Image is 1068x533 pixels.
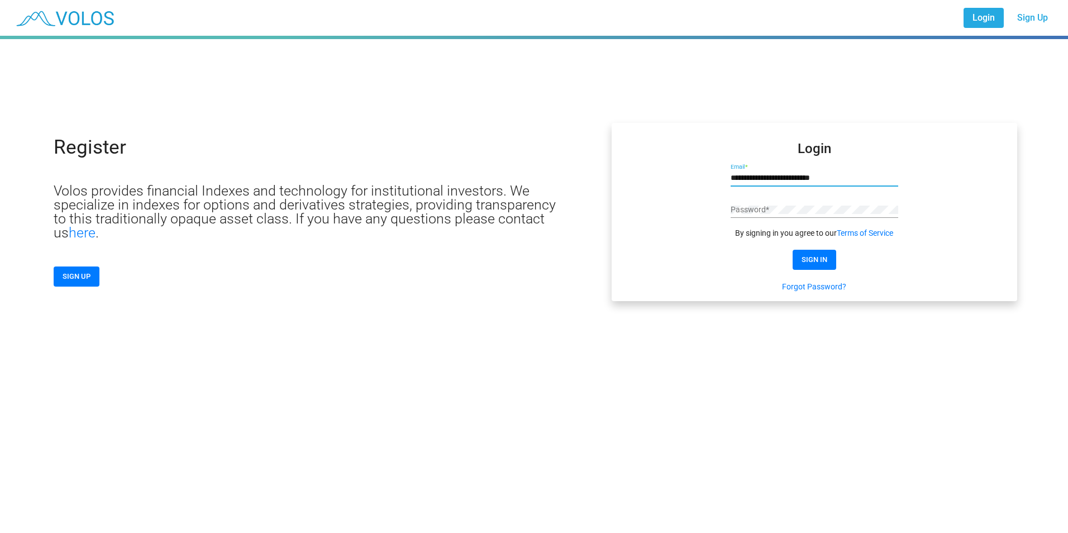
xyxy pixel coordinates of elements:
span: Sign Up [1017,12,1048,23]
a: Forgot Password? [782,281,846,292]
button: SIGN IN [793,250,836,270]
span: Login [972,12,995,23]
mat-card-title: Login [798,143,831,154]
a: here [69,225,96,241]
span: SIGN UP [63,272,90,280]
a: Terms of Service [837,227,893,239]
div: By signing in you agree to our [731,227,898,239]
button: SIGN UP [54,266,99,287]
span: SIGN IN [802,255,827,264]
a: Login [964,8,1004,28]
a: Sign Up [1008,8,1057,28]
p: Volos provides financial Indexes and technology for institutional investors. We specialize in ind... [54,184,561,240]
p: Register [54,137,126,157]
img: blue_transparent.png [9,4,120,32]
